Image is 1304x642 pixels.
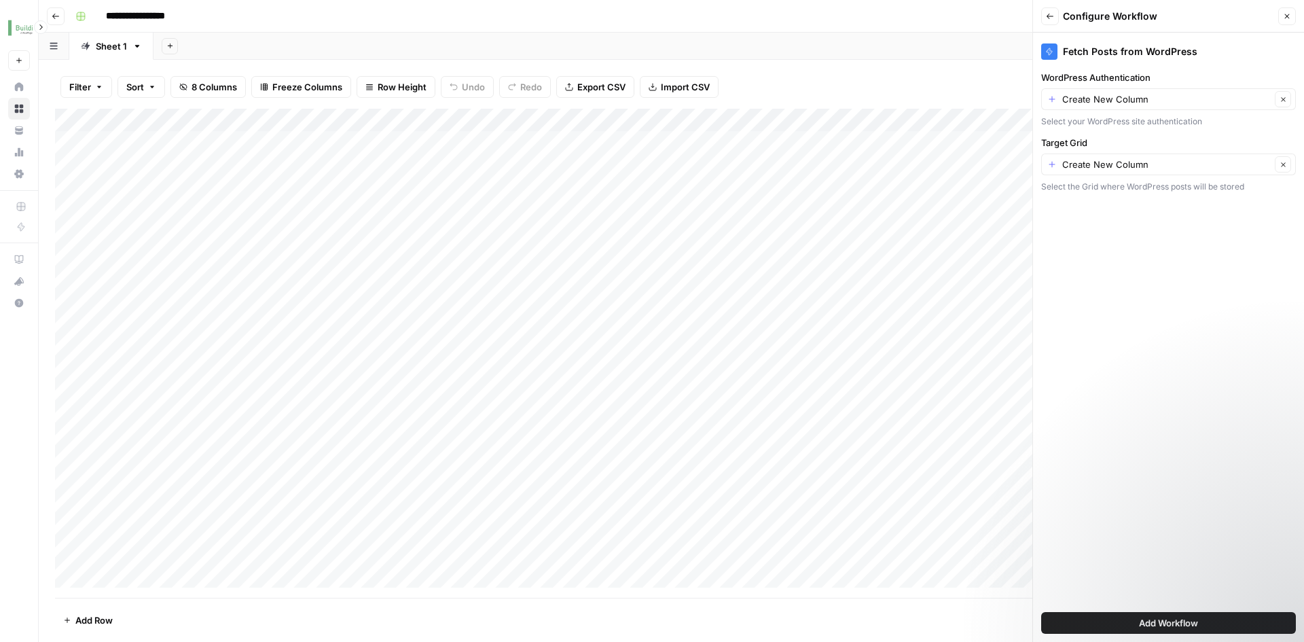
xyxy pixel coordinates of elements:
[1062,158,1271,171] input: Create New Column
[96,39,127,53] div: Sheet 1
[75,613,113,627] span: Add Row
[1139,616,1198,630] span: Add Workflow
[1041,136,1296,149] label: Target Grid
[8,292,30,314] button: Help + Support
[520,80,542,94] span: Redo
[8,120,30,141] a: Your Data
[69,80,91,94] span: Filter
[1041,43,1296,60] div: Fetch Posts from WordPress
[499,76,551,98] button: Redo
[8,270,30,292] button: What's new?
[1062,92,1271,106] input: Create New Column
[8,98,30,120] a: Browse
[8,249,30,270] a: AirOps Academy
[1041,181,1296,193] div: Select the Grid where WordPress posts will be stored
[661,80,710,94] span: Import CSV
[60,76,112,98] button: Filter
[69,33,153,60] a: Sheet 1
[577,80,626,94] span: Export CSV
[441,76,494,98] button: Undo
[556,76,634,98] button: Export CSV
[8,11,30,45] button: Workspace: Buildium
[55,609,121,631] button: Add Row
[170,76,246,98] button: 8 Columns
[1041,115,1296,128] div: Select your WordPress site authentication
[126,80,144,94] span: Sort
[8,141,30,163] a: Usage
[1041,612,1296,634] button: Add Workflow
[357,76,435,98] button: Row Height
[8,76,30,98] a: Home
[272,80,342,94] span: Freeze Columns
[1041,71,1296,84] label: WordPress Authentication
[8,16,33,40] img: Buildium Logo
[192,80,237,94] span: 8 Columns
[640,76,719,98] button: Import CSV
[8,163,30,185] a: Settings
[117,76,165,98] button: Sort
[378,80,427,94] span: Row Height
[9,271,29,291] div: What's new?
[462,80,485,94] span: Undo
[251,76,351,98] button: Freeze Columns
